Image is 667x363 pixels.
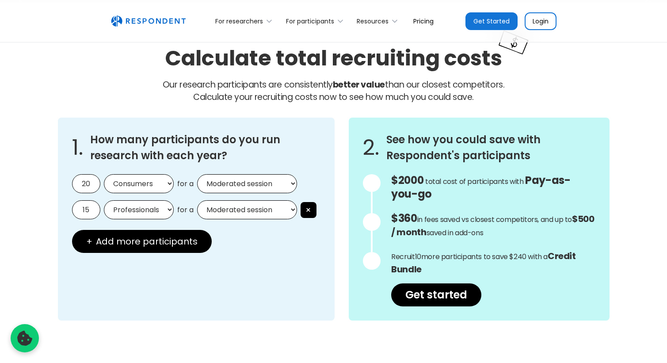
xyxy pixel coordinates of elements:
[177,206,194,214] span: for a
[465,12,518,30] a: Get Started
[111,15,186,27] img: Untitled UI logotext
[333,79,385,91] strong: better value
[90,132,321,164] h3: How many participants do you run research with each year?
[111,15,186,27] a: home
[406,11,441,31] a: Pricing
[72,143,83,152] span: 1.
[391,173,423,187] span: $2000
[86,237,92,246] span: +
[425,176,524,187] span: total cost of participants with
[525,12,556,30] a: Login
[165,43,502,73] h2: Calculate total recruiting costs
[58,79,610,103] p: Our research participants are consistently than our closest competitors.
[281,11,351,31] div: For participants
[210,11,281,31] div: For researchers
[177,180,194,188] span: for a
[301,202,316,218] button: ×
[363,143,379,152] span: 2.
[386,132,595,164] h3: See how you could save with Respondent's participants
[193,91,474,103] span: Calculate your recruiting costs now to see how much you could save.
[357,17,389,26] div: Resources
[96,237,198,246] span: Add more participants
[391,173,570,201] span: Pay-as-you-go
[215,17,263,26] div: For researchers
[415,252,421,262] span: 10
[391,212,595,239] p: in fees saved vs closest competitors, and up to saved in add-ons
[352,11,406,31] div: Resources
[391,250,595,276] p: Recruit more participants to save $240 with a
[72,230,212,253] button: + Add more participants
[391,283,481,306] a: Get started
[286,17,334,26] div: For participants
[391,211,417,225] span: $360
